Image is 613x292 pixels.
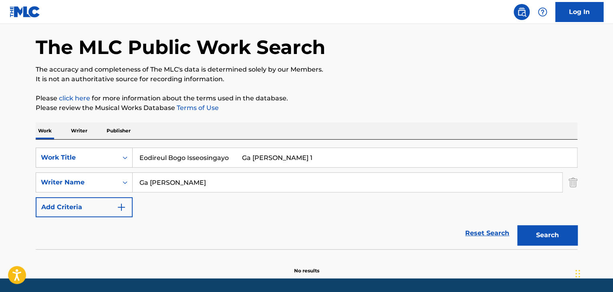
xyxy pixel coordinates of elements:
[41,178,113,187] div: Writer Name
[104,122,133,139] p: Publisher
[514,4,530,20] a: Public Search
[461,224,513,242] a: Reset Search
[36,74,577,84] p: It is not an authoritative source for recording information.
[41,153,113,162] div: Work Title
[117,202,126,212] img: 9d2ae6d4665cec9f34b9.svg
[59,94,90,102] a: click here
[294,258,319,274] p: No results
[36,122,54,139] p: Work
[569,172,577,192] img: Delete Criterion
[538,7,547,17] img: help
[575,262,580,286] div: Drag
[10,6,40,18] img: MLC Logo
[36,148,577,249] form: Search Form
[517,225,577,245] button: Search
[36,94,577,103] p: Please for more information about the terms used in the database.
[175,104,219,112] a: Terms of Use
[534,4,550,20] div: Help
[555,2,603,22] a: Log In
[36,103,577,113] p: Please review the Musical Works Database
[36,65,577,74] p: The accuracy and completeness of The MLC's data is determined solely by our Members.
[517,7,526,17] img: search
[69,122,90,139] p: Writer
[573,254,613,292] iframe: Chat Widget
[36,197,133,217] button: Add Criteria
[36,35,325,59] h1: The MLC Public Work Search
